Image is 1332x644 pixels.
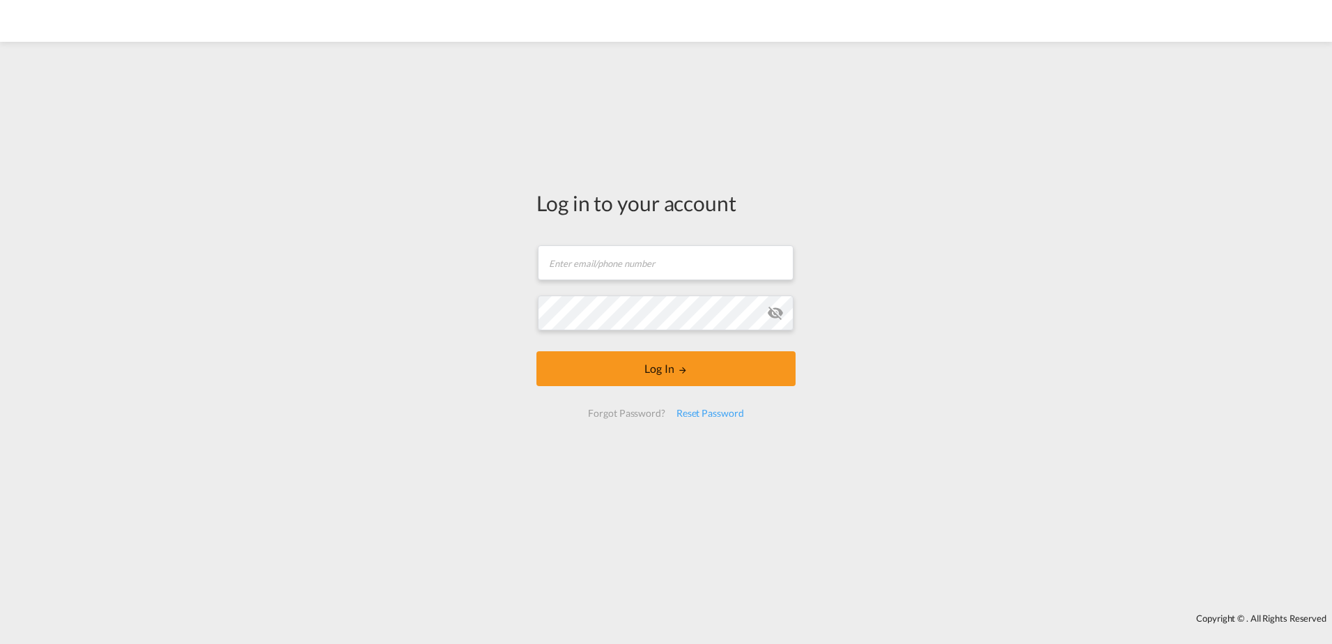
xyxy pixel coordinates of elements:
button: LOGIN [536,351,796,386]
div: Forgot Password? [582,401,670,426]
input: Enter email/phone number [538,245,793,280]
div: Reset Password [671,401,750,426]
md-icon: icon-eye-off [767,305,784,321]
div: Log in to your account [536,188,796,217]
